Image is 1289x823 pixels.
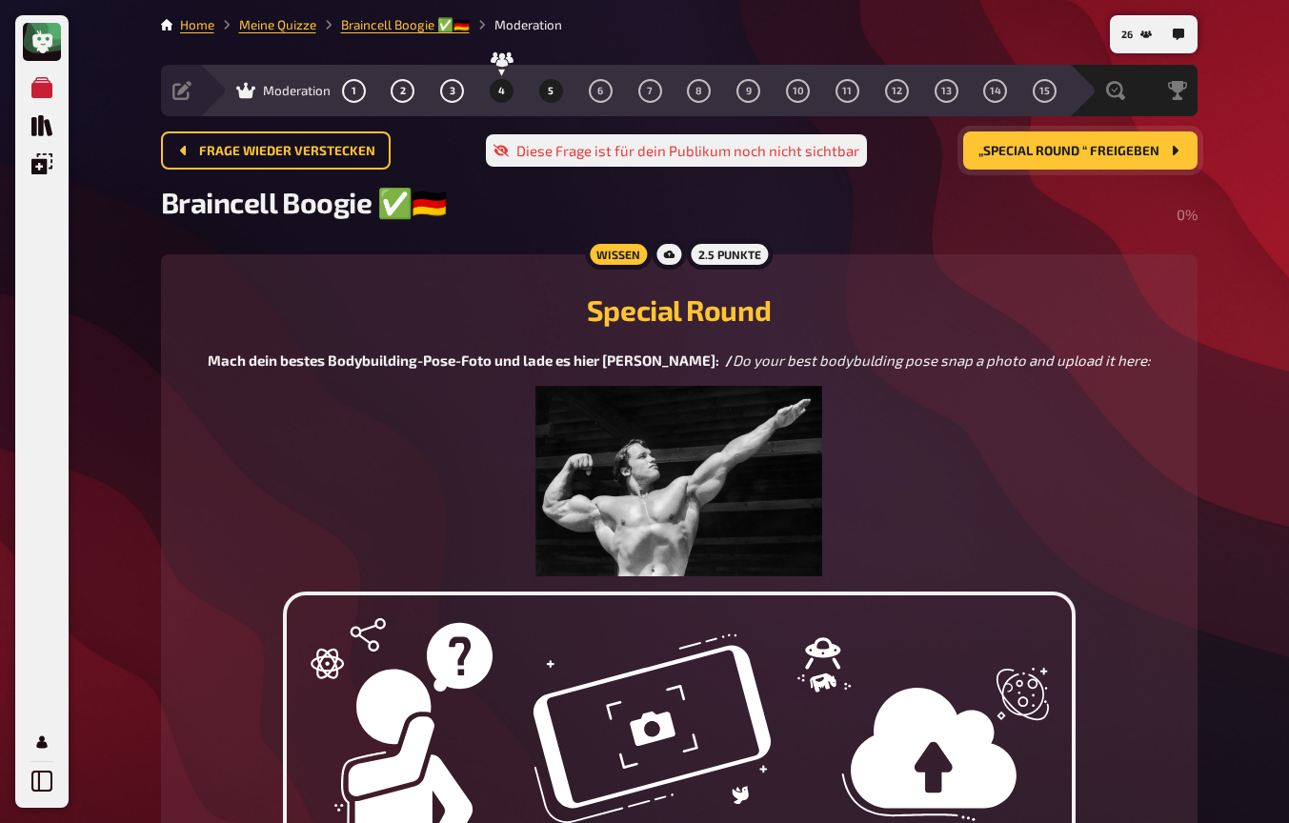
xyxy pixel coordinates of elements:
[341,17,470,32] a: Braincell Boogie ✅​🇩🇪
[978,145,1159,158] span: „Special Round “ freigeben
[684,75,715,106] button: 8
[548,86,554,96] span: 5
[239,17,316,32] a: Meine Quizze
[647,86,653,96] span: 7
[990,86,1001,96] span: 14
[388,75,418,106] button: 2
[783,75,814,106] button: 10
[687,239,773,270] div: 2.5 Punkte
[180,15,214,34] li: Home
[338,75,369,106] button: 1
[842,86,852,96] span: 11
[161,131,391,170] button: Frage wieder verstecken
[695,86,702,96] span: 8
[1177,206,1198,223] span: 0 %
[1121,30,1133,40] span: 26
[892,86,902,96] span: 12
[23,145,61,183] a: Einblendungen
[881,75,912,106] button: 12
[199,145,375,158] span: Frage wieder verstecken
[214,15,316,34] li: Meine Quizze
[585,75,615,106] button: 6
[486,134,867,167] div: Diese Frage ist für dein Publikum noch nicht sichtbar
[23,723,61,761] a: Profil
[963,131,1198,170] button: „Special Round “ freigeben
[161,185,447,219] span: Braincell Boogie ✅​🇩🇪
[832,75,862,106] button: 11
[400,86,406,96] span: 2
[470,15,562,34] li: Moderation
[352,86,356,96] span: 1
[585,239,652,270] div: Wissen
[180,17,214,32] a: Home
[263,83,331,98] span: Moderation
[746,86,752,96] span: 9
[597,86,603,96] span: 6
[980,75,1011,106] button: 14
[437,75,468,106] button: 3
[23,107,61,145] a: Quiz Sammlung
[498,86,505,96] span: 4
[208,351,733,369] span: Mach dein bestes Bodybuilding-Pose-Foto und lade es hier [PERSON_NAME]: /
[733,351,1151,369] span: Do your best bodybulding pose snap a photo and upload it here:
[1030,75,1060,106] button: 15
[931,75,961,106] button: 13
[941,86,952,96] span: 13
[535,386,822,576] img: image
[535,75,566,106] button: 5
[487,75,517,106] button: 4
[1114,19,1159,50] button: 26
[734,75,764,106] button: 9
[793,86,804,96] span: 10
[316,15,470,34] li: Braincell Boogie ✅​🇩🇪
[184,292,1175,327] h2: Special Round
[450,86,455,96] span: 3
[634,75,665,106] button: 7
[1039,86,1050,96] span: 15
[23,69,61,107] a: Meine Quizze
